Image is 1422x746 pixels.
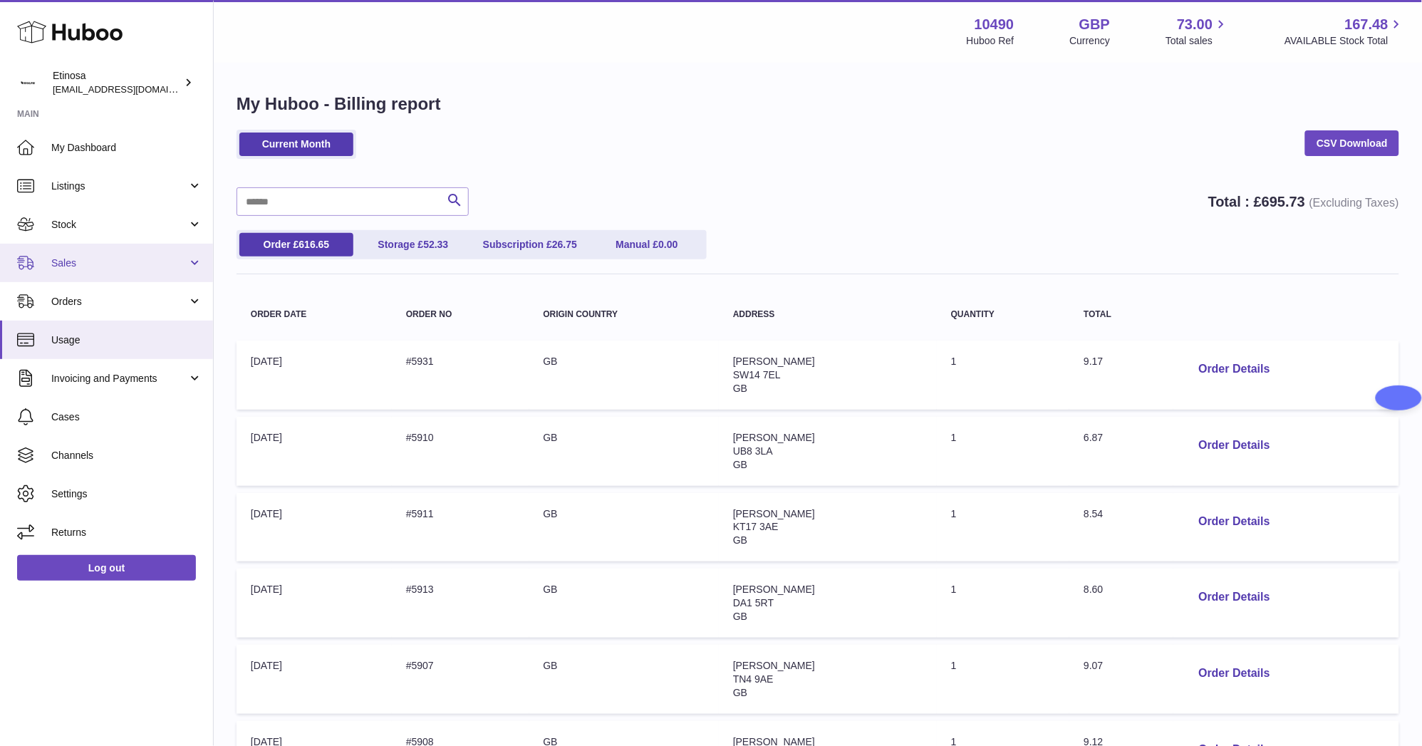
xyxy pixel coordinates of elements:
[299,239,329,250] span: 616.65
[975,15,1014,34] strong: 10490
[590,233,704,257] a: Manual £0.00
[237,296,392,333] th: Order Date
[1166,15,1229,48] a: 73.00 Total sales
[1285,34,1405,48] span: AVAILABLE Stock Total
[937,569,1069,638] td: 1
[1177,15,1213,34] span: 73.00
[733,521,779,532] span: KT17 3AE
[1188,355,1282,384] button: Order Details
[1188,431,1282,460] button: Order Details
[1084,356,1103,367] span: 9.17
[51,180,187,193] span: Listings
[1309,197,1399,209] span: (Excluding Taxes)
[237,493,392,562] td: [DATE]
[733,445,773,457] span: UB8 3LA
[1166,34,1229,48] span: Total sales
[529,645,720,714] td: GB
[552,239,577,250] span: 26.75
[356,233,470,257] a: Storage £52.33
[53,69,181,96] div: Etinosa
[392,417,529,486] td: #5910
[392,645,529,714] td: #5907
[658,239,678,250] span: 0.00
[529,493,720,562] td: GB
[733,687,747,698] span: GB
[51,295,187,309] span: Orders
[733,673,774,685] span: TN4 9AE
[473,233,587,257] a: Subscription £26.75
[529,341,720,410] td: GB
[1305,130,1399,156] a: CSV Download
[967,34,1014,48] div: Huboo Ref
[1285,15,1405,48] a: 167.48 AVAILABLE Stock Total
[1208,194,1399,209] strong: Total : £
[53,83,209,95] span: [EMAIL_ADDRESS][DOMAIN_NAME]
[392,493,529,562] td: #5911
[937,493,1069,562] td: 1
[51,141,202,155] span: My Dashboard
[51,333,202,347] span: Usage
[1070,34,1111,48] div: Currency
[239,133,353,156] a: Current Month
[51,218,187,232] span: Stock
[1084,660,1103,671] span: 9.07
[733,508,815,519] span: [PERSON_NAME]
[733,432,815,443] span: [PERSON_NAME]
[392,569,529,638] td: #5913
[392,296,529,333] th: Order no
[1069,296,1173,333] th: Total
[529,417,720,486] td: GB
[733,534,747,546] span: GB
[237,93,1399,115] h1: My Huboo - Billing report
[529,569,720,638] td: GB
[1188,659,1282,688] button: Order Details
[1262,194,1305,209] span: 695.73
[237,645,392,714] td: [DATE]
[937,417,1069,486] td: 1
[237,569,392,638] td: [DATE]
[1188,507,1282,537] button: Order Details
[51,487,202,501] span: Settings
[733,660,815,671] span: [PERSON_NAME]
[937,341,1069,410] td: 1
[719,296,937,333] th: Address
[237,341,392,410] td: [DATE]
[51,372,187,385] span: Invoicing and Payments
[733,383,747,394] span: GB
[1345,15,1389,34] span: 167.48
[237,417,392,486] td: [DATE]
[1188,583,1282,612] button: Order Details
[733,369,781,380] span: SW14 7EL
[51,257,187,270] span: Sales
[51,410,202,424] span: Cases
[733,584,815,595] span: [PERSON_NAME]
[239,233,353,257] a: Order £616.65
[17,72,38,93] img: Wolphuk@gmail.com
[733,597,774,608] span: DA1 5RT
[733,611,747,622] span: GB
[1084,584,1103,595] span: 8.60
[423,239,448,250] span: 52.33
[1084,432,1103,443] span: 6.87
[1079,15,1110,34] strong: GBP
[733,459,747,470] span: GB
[937,645,1069,714] td: 1
[733,356,815,367] span: [PERSON_NAME]
[529,296,720,333] th: Origin Country
[17,555,196,581] a: Log out
[937,296,1069,333] th: Quantity
[51,449,202,462] span: Channels
[392,341,529,410] td: #5931
[51,526,202,539] span: Returns
[1084,508,1103,519] span: 8.54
